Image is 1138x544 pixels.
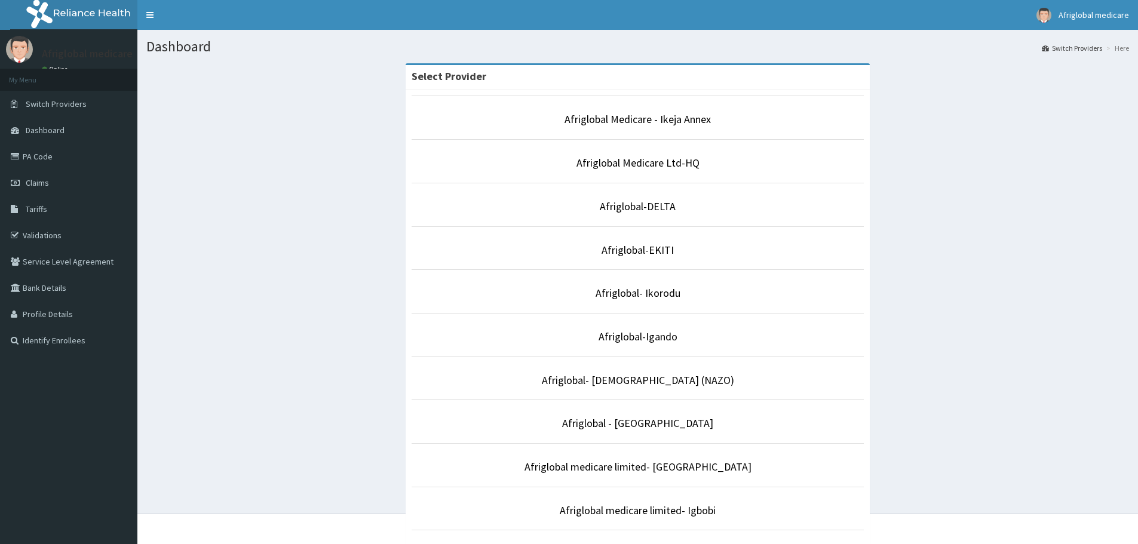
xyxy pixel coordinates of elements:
[26,204,47,214] span: Tariffs
[565,112,711,126] a: Afriglobal Medicare - Ikeja Annex
[602,243,674,257] a: Afriglobal-EKITI
[600,199,676,213] a: Afriglobal-DELTA
[26,125,65,136] span: Dashboard
[26,177,49,188] span: Claims
[6,36,33,63] img: User Image
[524,460,751,474] a: Afriglobal medicare limited- [GEOGRAPHIC_DATA]
[26,99,87,109] span: Switch Providers
[412,69,486,83] strong: Select Provider
[1059,10,1129,20] span: Afriglobal medicare
[599,330,677,343] a: Afriglobal-Igando
[1042,43,1102,53] a: Switch Providers
[1103,43,1129,53] li: Here
[146,39,1129,54] h1: Dashboard
[562,416,713,430] a: Afriglobal - [GEOGRAPHIC_DATA]
[560,503,716,517] a: Afriglobal medicare limited- Igbobi
[576,156,700,170] a: Afriglobal Medicare Ltd-HQ
[1036,8,1051,23] img: User Image
[42,65,70,73] a: Online
[542,373,734,387] a: Afriglobal- [DEMOGRAPHIC_DATA] (NAZO)
[596,286,680,300] a: Afriglobal- Ikorodu
[42,48,133,59] p: Afriglobal medicare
